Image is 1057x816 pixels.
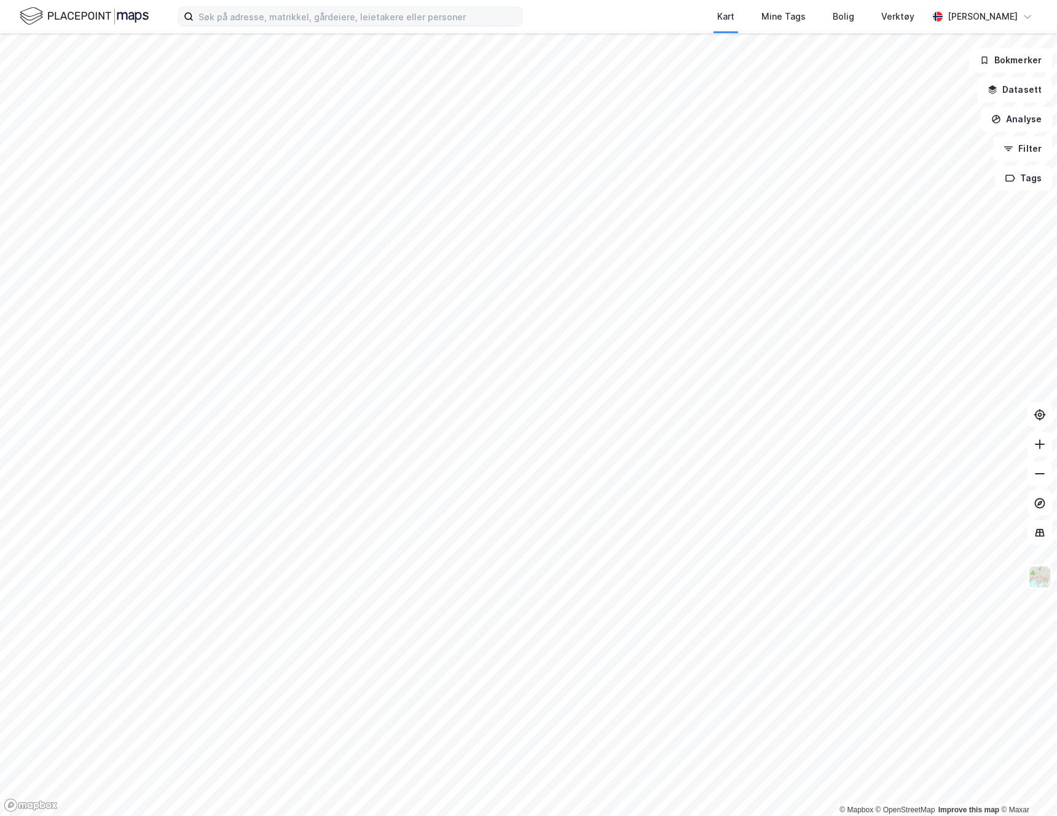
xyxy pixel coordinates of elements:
[977,77,1052,102] button: Datasett
[996,757,1057,816] div: Kontrollprogram for chat
[4,798,58,812] a: Mapbox homepage
[996,757,1057,816] iframe: Chat Widget
[938,806,999,814] a: Improve this map
[993,136,1052,161] button: Filter
[876,806,935,814] a: OpenStreetMap
[881,9,914,24] div: Verktøy
[717,9,734,24] div: Kart
[995,166,1052,190] button: Tags
[194,7,522,26] input: Søk på adresse, matrikkel, gårdeiere, leietakere eller personer
[833,9,854,24] div: Bolig
[981,107,1052,131] button: Analyse
[761,9,806,24] div: Mine Tags
[948,9,1018,24] div: [PERSON_NAME]
[839,806,873,814] a: Mapbox
[969,48,1052,73] button: Bokmerker
[20,6,149,27] img: logo.f888ab2527a4732fd821a326f86c7f29.svg
[1028,565,1051,589] img: Z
